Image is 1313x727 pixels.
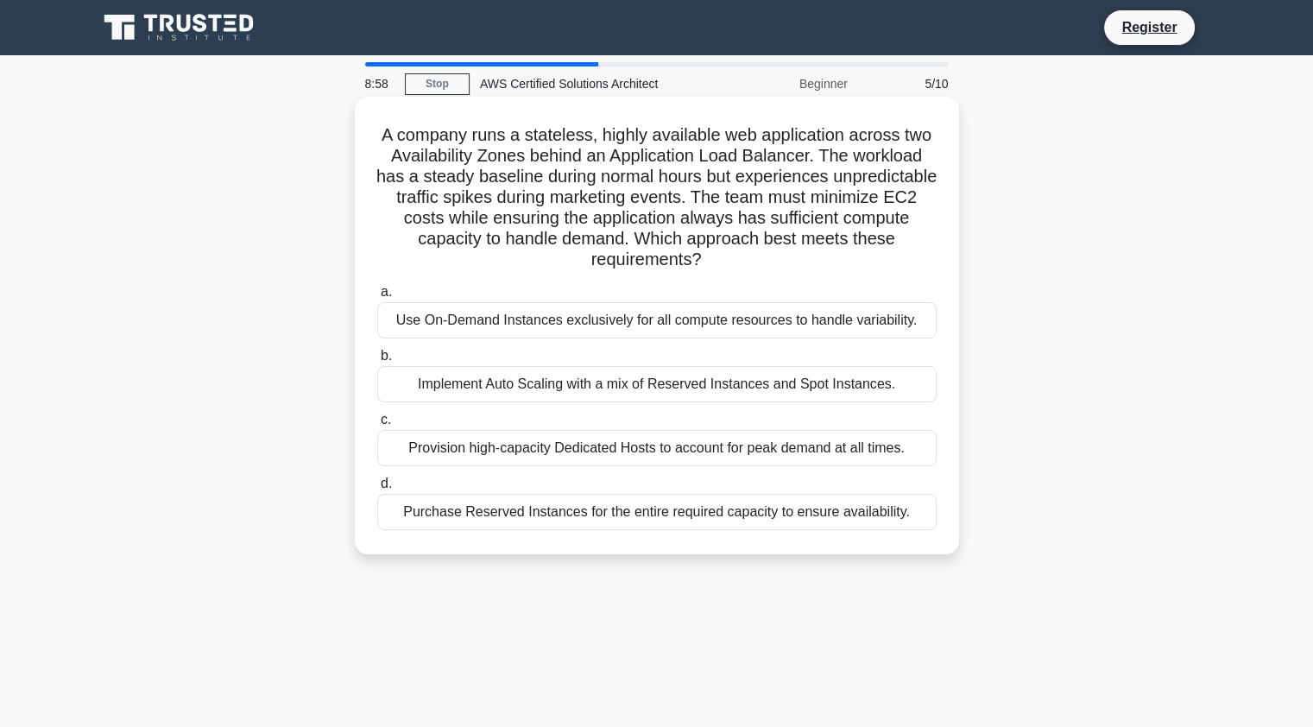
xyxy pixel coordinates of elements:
[858,66,959,101] div: 5/10
[1111,16,1187,38] a: Register
[405,73,470,95] a: Stop
[381,476,392,490] span: d.
[707,66,858,101] div: Beginner
[355,66,405,101] div: 8:58
[470,66,707,101] div: AWS Certified Solutions Architect
[377,430,937,466] div: Provision high-capacity Dedicated Hosts to account for peak demand at all times.
[377,302,937,338] div: Use On-Demand Instances exclusively for all compute resources to handle variability.
[377,494,937,530] div: Purchase Reserved Instances for the entire required capacity to ensure availability.
[381,284,392,299] span: a.
[377,366,937,402] div: Implement Auto Scaling with a mix of Reserved Instances and Spot Instances.
[376,124,938,271] h5: A company runs a stateless, highly available web application across two Availability Zones behind...
[381,412,391,427] span: c.
[381,348,392,363] span: b.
